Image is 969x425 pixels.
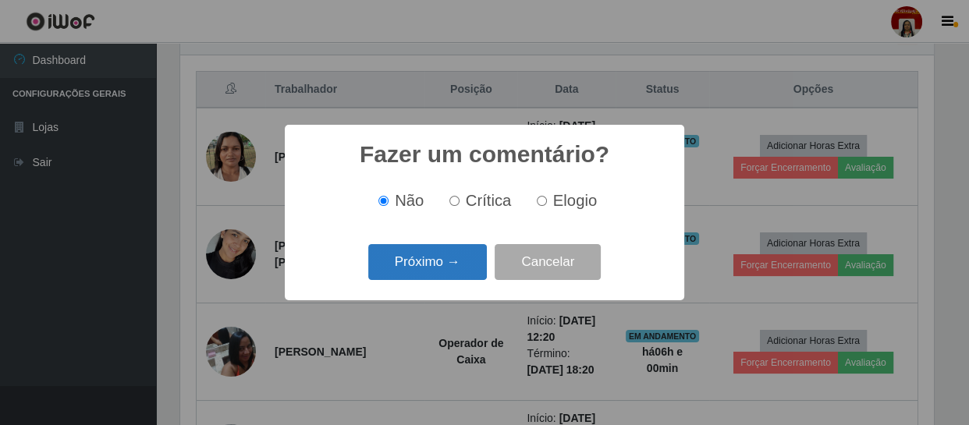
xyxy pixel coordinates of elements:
h2: Fazer um comentário? [360,140,609,168]
button: Cancelar [495,244,601,281]
span: Elogio [553,192,597,209]
button: Próximo → [368,244,487,281]
input: Não [378,196,389,206]
span: Não [395,192,424,209]
span: Crítica [466,192,512,209]
input: Elogio [537,196,547,206]
input: Crítica [449,196,460,206]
